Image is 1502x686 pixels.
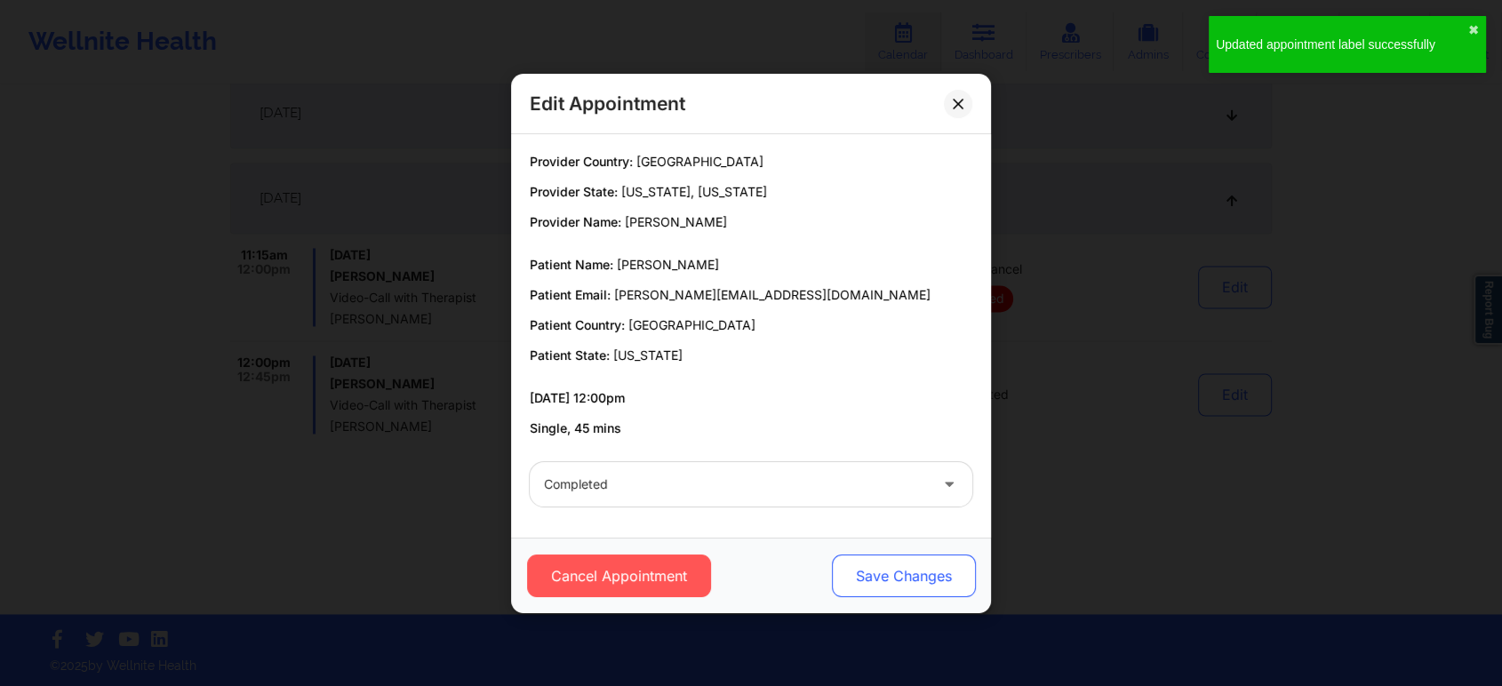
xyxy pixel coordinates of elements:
[636,154,763,169] span: [GEOGRAPHIC_DATA]
[530,316,972,334] p: Patient Country:
[530,389,972,407] p: [DATE] 12:00pm
[530,347,972,364] p: Patient State:
[1216,36,1468,53] div: Updated appointment label successfully
[617,257,719,272] span: [PERSON_NAME]
[530,92,685,116] h2: Edit Appointment
[628,317,755,332] span: [GEOGRAPHIC_DATA]
[530,256,972,274] p: Patient Name:
[530,183,972,201] p: Provider State:
[544,462,928,507] div: Completed
[832,554,976,597] button: Save Changes
[530,213,972,231] p: Provider Name:
[621,184,767,199] span: [US_STATE], [US_STATE]
[530,419,972,437] p: Single, 45 mins
[625,214,727,229] span: [PERSON_NAME]
[613,347,683,363] span: [US_STATE]
[530,286,972,304] p: Patient Email:
[527,554,711,597] button: Cancel Appointment
[530,153,972,171] p: Provider Country:
[614,287,931,302] span: [PERSON_NAME][EMAIL_ADDRESS][DOMAIN_NAME]
[1468,23,1479,37] button: close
